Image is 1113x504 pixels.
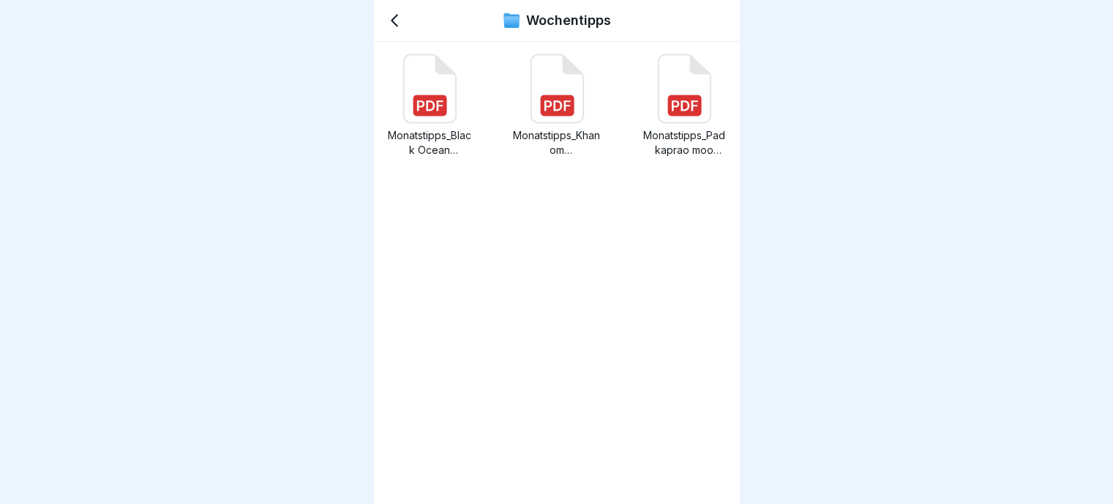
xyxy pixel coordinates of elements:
[526,12,611,29] p: Wochentipps
[513,128,601,157] p: Monatstipps_Khanom [PERSON_NAME].pdf
[640,128,728,157] p: Monatstipps_Pad kaprao moo krob.pdf
[386,53,473,157] a: Monatstipps_Black Ocean Panäng.pdf
[386,128,473,157] p: Monatstipps_Black Ocean Panäng.pdf
[640,53,728,157] a: Monatstipps_Pad kaprao moo krob.pdf
[513,53,601,157] a: Monatstipps_Khanom [PERSON_NAME].pdf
